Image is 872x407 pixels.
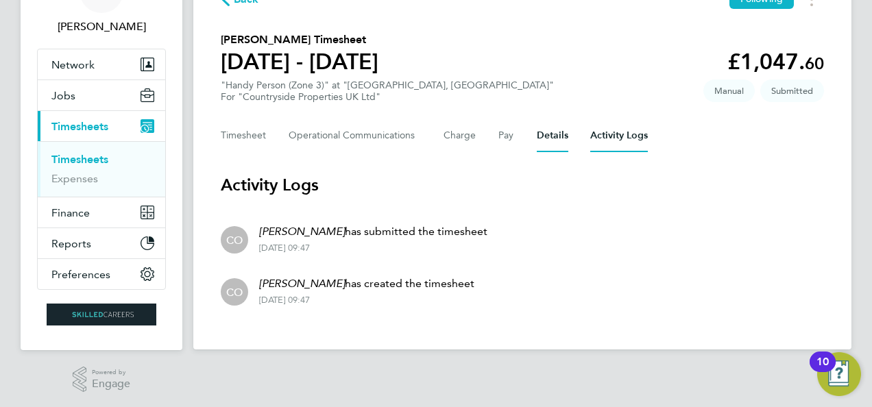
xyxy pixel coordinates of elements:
[51,206,90,219] span: Finance
[259,223,487,240] p: has submitted the timesheet
[805,53,824,73] span: 60
[51,58,95,71] span: Network
[37,304,166,325] a: Go to home page
[38,80,165,110] button: Jobs
[760,79,824,102] span: This timesheet is Submitted.
[221,32,378,48] h2: [PERSON_NAME] Timesheet
[590,119,648,152] button: Activity Logs
[51,153,108,166] a: Timesheets
[92,378,130,390] span: Engage
[259,243,487,254] div: [DATE] 09:47
[226,284,243,299] span: CO
[92,367,130,378] span: Powered by
[38,197,165,227] button: Finance
[221,79,554,103] div: "Handy Person (Zone 3)" at "[GEOGRAPHIC_DATA], [GEOGRAPHIC_DATA]"
[221,226,248,254] div: Craig O'Donovan
[51,172,98,185] a: Expenses
[259,275,474,292] p: has created the timesheet
[226,232,243,247] span: CO
[259,277,345,290] em: [PERSON_NAME]
[51,237,91,250] span: Reports
[38,228,165,258] button: Reports
[221,91,554,103] div: For "Countryside Properties UK Ltd"
[51,89,75,102] span: Jobs
[47,304,156,325] img: skilledcareers-logo-retina.png
[817,352,861,396] button: Open Resource Center, 10 new notifications
[38,141,165,197] div: Timesheets
[727,49,824,75] app-decimal: £1,047.
[51,120,108,133] span: Timesheets
[259,225,345,238] em: [PERSON_NAME]
[221,48,378,75] h1: [DATE] - [DATE]
[221,174,824,196] h3: Activity Logs
[259,295,474,306] div: [DATE] 09:47
[73,367,131,393] a: Powered byEngage
[816,362,829,380] div: 10
[37,18,166,35] span: Craig O'Donovan
[38,49,165,79] button: Network
[444,119,476,152] button: Charge
[703,79,755,102] span: This timesheet was manually created.
[38,111,165,141] button: Timesheets
[498,119,515,152] button: Pay
[221,119,267,152] button: Timesheet
[38,259,165,289] button: Preferences
[289,119,422,152] button: Operational Communications
[221,278,248,306] div: Craig O'Donovan
[51,268,110,281] span: Preferences
[537,119,568,152] button: Details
